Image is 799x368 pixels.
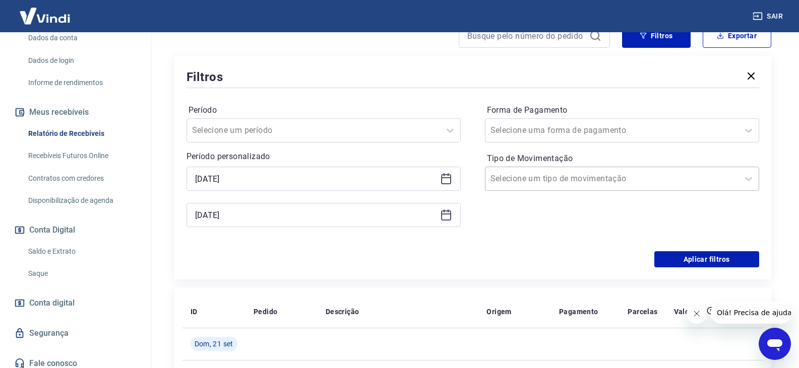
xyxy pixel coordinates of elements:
p: Pedido [254,307,277,317]
a: Disponibilização de agenda [24,190,139,211]
p: Origem [486,307,511,317]
p: Parcelas [628,307,657,317]
input: Data final [195,207,436,223]
input: Busque pelo número do pedido [467,28,585,43]
a: Saque [24,263,139,284]
a: Dados de login [24,50,139,71]
a: Segurança [12,322,139,344]
a: Conta digital [12,292,139,314]
h5: Filtros [187,69,224,85]
span: Olá! Precisa de ajuda? [6,7,85,15]
a: Relatório de Recebíveis [24,123,139,144]
p: Pagamento [559,307,598,317]
p: Período personalizado [187,151,461,163]
button: Sair [751,7,787,26]
button: Exportar [703,24,771,48]
label: Período [189,104,459,116]
button: Conta Digital [12,219,139,241]
input: Data inicial [195,171,436,186]
iframe: Fechar mensagem [687,304,707,324]
button: Aplicar filtros [654,251,759,267]
span: Dom, 21 set [195,339,233,349]
p: ID [191,307,198,317]
button: Filtros [622,24,691,48]
span: Conta digital [29,296,75,310]
p: Valor Líq. [674,307,707,317]
iframe: Mensagem da empresa [711,302,791,324]
img: Vindi [12,1,78,31]
a: Dados da conta [24,28,139,48]
button: Meus recebíveis [12,101,139,123]
a: Saldo e Extrato [24,241,139,262]
a: Contratos com credores [24,168,139,189]
a: Recebíveis Futuros Online [24,145,139,166]
p: Descrição [326,307,359,317]
label: Tipo de Movimentação [487,153,757,165]
a: Informe de rendimentos [24,72,139,93]
iframe: Botão para abrir a janela de mensagens [759,328,791,360]
label: Forma de Pagamento [487,104,757,116]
